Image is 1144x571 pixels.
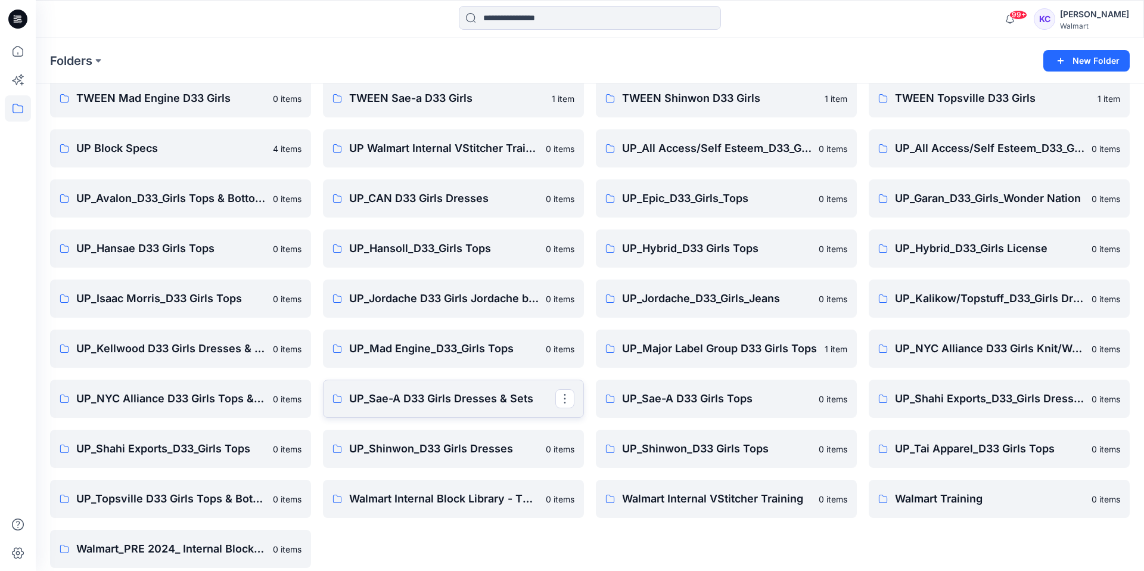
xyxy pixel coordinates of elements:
[1092,293,1120,305] p: 0 items
[323,430,584,468] a: UP_Shinwon_D33 Girls Dresses0 items
[1092,142,1120,155] p: 0 items
[596,280,857,318] a: UP_Jordache_D33_Girls_Jeans0 items
[323,79,584,117] a: TWEEN Sae-a D33 Girls1 item
[323,380,584,418] a: UP_Sae-A D33 Girls Dresses & Sets
[869,179,1130,218] a: UP_Garan_D33_Girls_Wonder Nation0 items
[895,390,1084,407] p: UP_Shahi Exports_D33_Girls Dresses
[895,290,1084,307] p: UP_Kalikow/Topstuff_D33_Girls Dresses
[349,240,539,257] p: UP_Hansoll_D33_Girls Tops
[1092,193,1120,205] p: 0 items
[50,330,311,368] a: UP_Kellwood D33 Girls Dresses & TWEEN0 items
[869,330,1130,368] a: UP_NYC Alliance D33 Girls Knit/Woven Tops0 items
[273,293,301,305] p: 0 items
[819,493,847,505] p: 0 items
[546,193,574,205] p: 0 items
[819,293,847,305] p: 0 items
[1092,493,1120,505] p: 0 items
[76,240,266,257] p: UP_Hansae D33 Girls Tops
[273,343,301,355] p: 0 items
[50,380,311,418] a: UP_NYC Alliance D33 Girls Tops & Sweaters0 items
[273,443,301,455] p: 0 items
[349,290,539,307] p: UP_Jordache D33 Girls Jordache brand
[273,193,301,205] p: 0 items
[596,480,857,518] a: Walmart Internal VStitcher Training0 items
[76,491,266,507] p: UP_Topsville D33 Girls Tops & Bottoms
[546,343,574,355] p: 0 items
[596,330,857,368] a: UP_Major Label Group D33 Girls Tops1 item
[869,380,1130,418] a: UP_Shahi Exports_D33_Girls Dresses0 items
[895,90,1090,107] p: TWEEN Topsville D33 Girls
[869,480,1130,518] a: Walmart Training0 items
[622,190,812,207] p: UP_Epic_D33_Girls_Tops
[50,530,311,568] a: Walmart_PRE 2024_ Internal Block Library - TD Only-OLD0 items
[50,229,311,268] a: UP_Hansae D33 Girls Tops0 items
[1034,8,1055,30] div: KC
[622,140,812,157] p: UP_All Access/Self Esteem_D33_Girls Dresses
[546,443,574,455] p: 0 items
[76,90,266,107] p: TWEEN Mad Engine D33 Girls
[349,340,539,357] p: UP_Mad Engine_D33_Girls Tops
[76,290,266,307] p: UP_Isaac Morris_D33 Girls Tops
[596,430,857,468] a: UP_Shinwon_D33 Girls Tops0 items
[76,390,266,407] p: UP_NYC Alliance D33 Girls Tops & Sweaters
[76,190,266,207] p: UP_Avalon_D33_Girls Tops & Bottoms
[349,90,545,107] p: TWEEN Sae-a D33 Girls
[869,229,1130,268] a: UP_Hybrid_D33_Girls License0 items
[1060,7,1129,21] div: [PERSON_NAME]
[273,493,301,505] p: 0 items
[50,480,311,518] a: UP_Topsville D33 Girls Tops & Bottoms0 items
[349,390,555,407] p: UP_Sae-A D33 Girls Dresses & Sets
[552,92,574,105] p: 1 item
[323,280,584,318] a: UP_Jordache D33 Girls Jordache brand0 items
[1060,21,1129,30] div: Walmart
[273,243,301,255] p: 0 items
[546,493,574,505] p: 0 items
[1009,10,1027,20] span: 99+
[76,440,266,457] p: UP_Shahi Exports_D33_Girls Tops
[323,330,584,368] a: UP_Mad Engine_D33_Girls Tops0 items
[349,190,539,207] p: UP_CAN D33 Girls Dresses
[76,340,266,357] p: UP_Kellwood D33 Girls Dresses & TWEEN
[622,240,812,257] p: UP_Hybrid_D33 Girls Tops
[76,541,266,557] p: Walmart_PRE 2024_ Internal Block Library - TD Only-OLD
[596,229,857,268] a: UP_Hybrid_D33 Girls Tops0 items
[622,290,812,307] p: UP_Jordache_D33_Girls_Jeans
[349,491,539,507] p: Walmart Internal Block Library - TD Only
[622,440,812,457] p: UP_Shinwon_D33 Girls Tops
[273,543,301,556] p: 0 items
[546,293,574,305] p: 0 items
[825,343,847,355] p: 1 item
[323,179,584,218] a: UP_CAN D33 Girls Dresses0 items
[869,280,1130,318] a: UP_Kalikow/Topstuff_D33_Girls Dresses0 items
[895,140,1084,157] p: UP_All Access/Self Esteem_D33_Girls Tops
[622,90,817,107] p: TWEEN Shinwon D33 Girls
[50,52,92,69] a: Folders
[622,340,817,357] p: UP_Major Label Group D33 Girls Tops
[895,491,1084,507] p: Walmart Training
[349,440,539,457] p: UP_Shinwon_D33 Girls Dresses
[50,179,311,218] a: UP_Avalon_D33_Girls Tops & Bottoms0 items
[869,129,1130,167] a: UP_All Access/Self Esteem_D33_Girls Tops0 items
[1092,343,1120,355] p: 0 items
[546,142,574,155] p: 0 items
[76,140,266,157] p: UP Block Specs
[323,480,584,518] a: Walmart Internal Block Library - TD Only0 items
[622,390,812,407] p: UP_Sae-A D33 Girls Tops
[1092,243,1120,255] p: 0 items
[50,129,311,167] a: UP Block Specs4 items
[1092,393,1120,405] p: 0 items
[825,92,847,105] p: 1 item
[50,280,311,318] a: UP_Isaac Morris_D33 Girls Tops0 items
[895,440,1084,457] p: UP_Tai Apparel_D33 Girls Tops
[1043,50,1130,72] button: New Folder
[349,140,539,157] p: UP Walmart Internal VStitcher Training
[596,179,857,218] a: UP_Epic_D33_Girls_Tops0 items
[1092,443,1120,455] p: 0 items
[323,229,584,268] a: UP_Hansoll_D33_Girls Tops0 items
[546,243,574,255] p: 0 items
[819,193,847,205] p: 0 items
[869,430,1130,468] a: UP_Tai Apparel_D33 Girls Tops0 items
[819,393,847,405] p: 0 items
[819,443,847,455] p: 0 items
